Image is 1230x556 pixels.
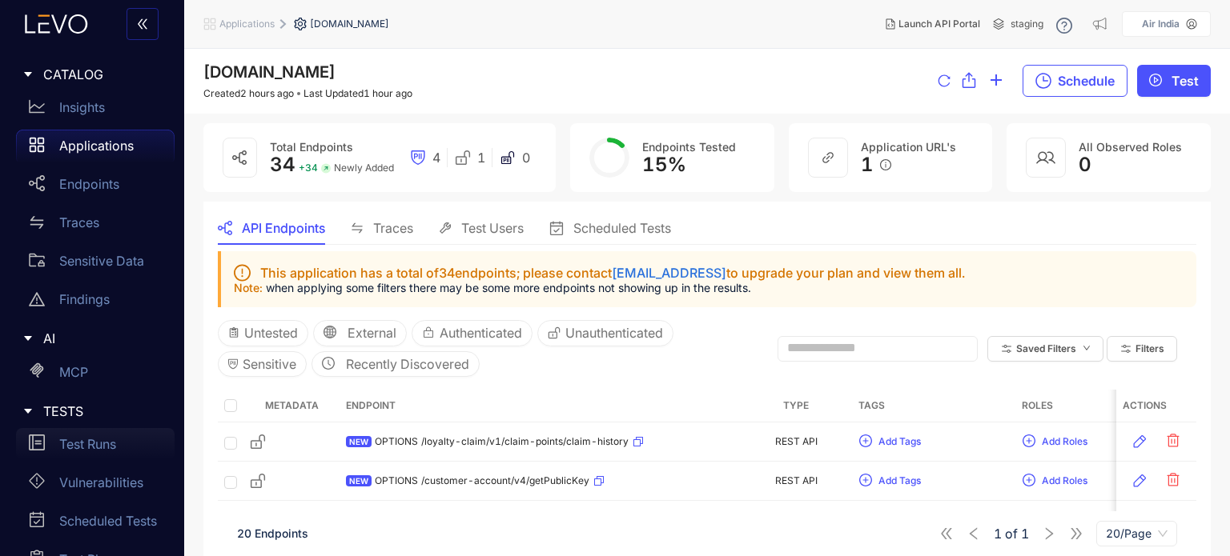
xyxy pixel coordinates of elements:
[16,168,175,206] a: Endpoints
[859,434,872,449] span: plus-circle
[822,151,834,164] span: link
[16,428,175,466] a: Test Runs
[421,436,629,447] span: /loyalty-claim/v1/claim-points/claim-history
[43,331,162,346] span: AI
[994,526,1029,541] span: of
[334,162,394,174] span: Newly Added
[346,475,372,486] span: NEW
[340,390,740,422] th: Endpoint
[59,215,99,230] p: Traces
[537,320,673,346] button: Unauthenticated
[351,222,364,234] span: swap
[1022,468,1088,494] button: plus-circleAdd Roles
[59,292,110,306] p: Findings
[938,66,951,98] button: reload
[22,406,34,417] span: caret-right
[989,65,1003,97] button: plus
[1021,526,1029,541] span: 1
[43,67,162,82] span: CATALOG
[565,326,663,340] span: Unauthenticated
[203,88,412,99] div: Created 2 hours ago Last Updated 1 hour ago
[1022,429,1088,454] button: plus-circleAdd Roles
[1042,475,1087,486] span: Add Roles
[373,221,413,235] span: Traces
[1107,336,1177,362] button: Filters
[642,140,736,154] span: Endpoints Tested
[852,390,1015,422] th: Tags
[522,150,530,165] span: 0
[16,91,175,130] a: Insights
[1058,74,1115,88] span: Schedule
[16,206,175,245] a: Traces
[858,429,922,454] button: plus-circleAdd Tags
[859,474,872,488] span: plus-circle
[461,221,524,235] span: Test Users
[1083,344,1091,353] span: down
[310,18,389,30] span: [DOMAIN_NAME]
[312,351,480,377] button: clock-circleRecently Discovered
[1106,522,1168,546] span: 20/Page
[16,356,175,394] a: MCP
[346,436,372,447] span: NEW
[16,130,175,168] a: Applications
[234,281,266,294] span: Note:
[740,390,852,422] th: Type
[1023,434,1035,449] span: plus-circle
[746,475,846,486] div: REST API
[203,62,336,82] span: [DOMAIN_NAME]
[1142,18,1180,30] p: Air India
[642,153,686,176] span: 15 %
[136,18,149,32] span: double-left
[346,357,469,371] span: Recently Discovered
[270,140,353,154] span: Total Endpoints
[1137,65,1211,97] button: play-circleTest
[375,436,418,447] span: OPTIONS
[127,8,159,40] button: double-left
[421,475,589,486] span: /customer-account/v4/getPublicKey
[898,18,980,30] span: Launch API Portal
[1079,140,1182,154] span: All Observed Roles
[244,326,298,340] span: Untested
[313,320,407,346] button: globalExternal
[1015,390,1179,422] th: Roles
[29,291,45,307] span: warning
[1022,507,1088,533] button: plus-circleAdd Roles
[375,475,418,486] span: OPTIONS
[243,357,296,371] span: Sensitive
[242,221,325,235] span: API Endpoints
[878,475,921,486] span: Add Tags
[858,468,922,494] button: plus-circleAdd Tags
[59,138,134,153] p: Applications
[16,283,175,322] a: Findings
[861,140,956,154] span: Application URL's
[439,222,452,234] span: tool
[234,282,1184,294] p: when applying some filters there may be some more endpoints not showing up in the results.
[299,162,318,174] span: + 34
[43,404,162,418] span: TESTS
[432,150,440,165] span: 4
[1016,343,1076,354] span: Saved Filters
[218,320,308,346] button: Untested
[16,505,175,543] a: Scheduled Tests
[243,390,340,422] th: Metadata
[22,333,34,344] span: caret-right
[1149,74,1162,88] span: play-circle
[1172,74,1199,88] span: Test
[477,150,485,165] span: 1
[16,466,175,505] a: Vulnerabilities
[987,336,1103,362] button: Saved Filtersdown
[219,18,275,30] span: Applications
[1116,390,1196,422] th: Actions
[873,11,993,37] button: Launch API Portal
[59,365,88,379] p: MCP
[59,475,143,490] p: Vulnerabilities
[880,159,891,170] span: info-circle
[573,221,671,235] span: Scheduled Tests
[938,74,951,89] span: reload
[270,153,295,176] span: 34
[324,326,336,340] span: global
[1023,65,1127,97] button: Schedule
[612,265,726,281] a: [EMAIL_ADDRESS]
[858,507,922,533] button: plus-circleAdd Tags
[412,320,533,346] button: Authenticated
